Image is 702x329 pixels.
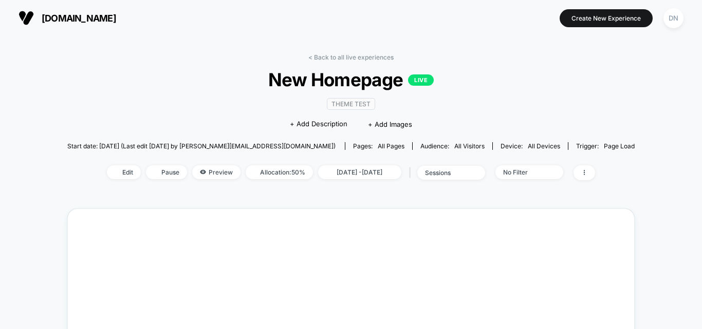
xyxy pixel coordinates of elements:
[408,74,434,86] p: LIVE
[378,142,404,150] span: all pages
[560,9,653,27] button: Create New Experience
[368,120,412,128] span: + Add Images
[96,69,606,90] span: New Homepage
[318,165,401,179] span: [DATE] - [DATE]
[15,10,119,26] button: [DOMAIN_NAME]
[604,142,635,150] span: Page Load
[425,169,466,177] div: sessions
[407,165,417,180] span: |
[19,10,34,26] img: Visually logo
[67,142,336,150] span: Start date: [DATE] (Last edit [DATE] by [PERSON_NAME][EMAIL_ADDRESS][DOMAIN_NAME])
[353,142,404,150] div: Pages:
[454,142,485,150] span: All Visitors
[146,165,187,179] span: Pause
[492,142,568,150] span: Device:
[246,165,313,179] span: Allocation: 50%
[503,168,544,176] div: No Filter
[192,165,241,179] span: Preview
[576,142,635,150] div: Trigger:
[308,53,394,61] a: < Back to all live experiences
[528,142,560,150] span: all devices
[660,8,687,29] button: DN
[107,165,141,179] span: Edit
[290,119,347,129] span: + Add Description
[420,142,485,150] div: Audience:
[42,13,116,24] span: [DOMAIN_NAME]
[327,98,375,110] span: Theme Test
[663,8,683,28] div: DN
